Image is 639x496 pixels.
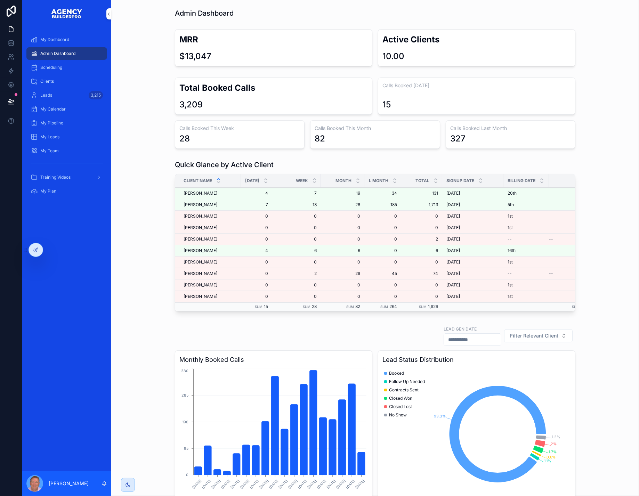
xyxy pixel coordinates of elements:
h1: Admin Dashboard [175,8,234,18]
a: [PERSON_NAME] [184,248,237,253]
span: Month [335,178,351,184]
span: $2,000 [549,213,593,219]
span: Follow Up Needed [389,379,425,384]
span: 131 [405,190,438,196]
span: Clients [40,79,54,84]
text: [DATE] [211,479,221,489]
span: 34 [369,190,397,196]
span: No Show [389,412,407,418]
span: 0 [325,294,360,299]
span: 0 [276,236,317,242]
span: 45 [369,271,397,276]
tspan: 93.3% [434,414,446,419]
a: 16th [508,248,545,253]
span: 0 [325,282,360,288]
text: [DATE] [220,479,231,489]
a: $0 [549,225,593,230]
a: 185 [369,202,397,208]
a: $0 [549,259,593,265]
tspan: 1.7% [549,450,557,454]
span: 0 [276,259,317,265]
a: 6 [276,248,317,253]
h3: Calls Booked Last Month [450,125,571,132]
span: Signup Date [446,178,474,184]
a: 0 [405,213,438,219]
span: [DATE] [446,259,460,265]
span: [DATE] [245,178,259,184]
a: My Pipeline [26,117,107,129]
a: 0 [405,294,438,299]
text: [DATE] [297,479,308,489]
text: [DATE] [249,479,260,489]
a: 29 [325,271,360,276]
a: [PERSON_NAME] [184,236,237,242]
span: [PERSON_NAME] [184,202,217,208]
a: 2 [405,236,438,242]
a: $0 [549,294,593,299]
a: [DATE] [446,213,499,219]
a: 0 [369,282,397,288]
span: 1st [508,294,513,299]
h2: MRR [179,34,368,45]
a: My Calendar [26,103,107,115]
text: [DATE] [192,479,202,489]
a: 0 [245,271,268,276]
span: Contracts Sent [389,387,419,393]
a: 2 [276,271,317,276]
span: My Pipeline [40,120,63,126]
span: 0 [369,248,397,253]
a: 1st [508,294,545,299]
a: [PERSON_NAME] [184,271,237,276]
span: -- [549,271,553,276]
span: Week [296,178,308,184]
span: $2,500 [549,248,593,253]
span: 28 [312,304,317,309]
button: Select Button [504,329,573,342]
h3: Monthly Booked Calls [179,355,368,365]
span: $2,500 [549,190,593,196]
span: [PERSON_NAME] [184,271,217,276]
span: -- [549,236,553,242]
span: -- [508,236,512,242]
a: [DATE] [446,248,499,253]
img: App logo [51,8,83,19]
div: 327 [450,133,466,144]
span: 1st [508,282,513,288]
span: 1st [508,259,513,265]
span: 0 [369,236,397,242]
span: Leads [40,92,52,98]
tspan: 190 [182,420,188,424]
span: 6 [325,248,360,253]
a: 0 [405,259,438,265]
a: 0 [245,225,268,230]
a: [PERSON_NAME] [184,294,237,299]
span: 28 [325,202,360,208]
a: 0 [325,225,360,230]
a: -- [508,271,545,276]
text: [DATE] [307,479,317,489]
text: [DATE] [288,479,298,489]
a: My Plan [26,185,107,197]
a: 0 [325,259,360,265]
span: [PERSON_NAME] [184,248,217,253]
span: 16th [508,248,516,253]
tspan: 2% [551,442,557,447]
span: Admin Dashboard [40,51,75,56]
span: $2,747 [549,282,593,288]
span: 0 [276,225,317,230]
a: 0 [276,282,317,288]
a: 13 [276,202,317,208]
text: [DATE] [230,479,241,489]
span: 4 [245,248,268,253]
tspan: 380 [181,369,188,373]
a: [DATE] [446,259,499,265]
div: 10.00 [382,51,404,62]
